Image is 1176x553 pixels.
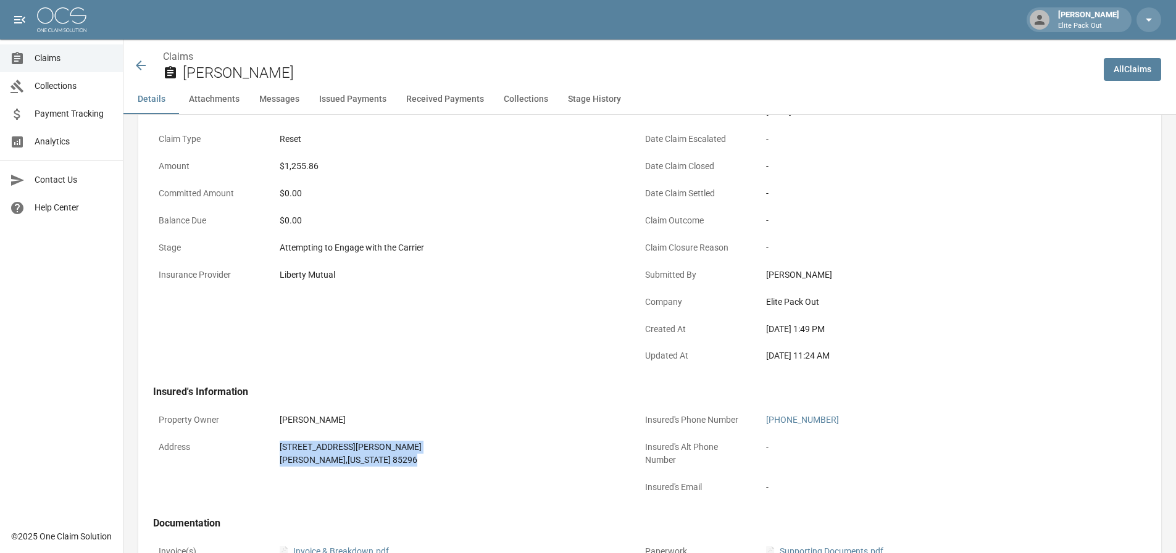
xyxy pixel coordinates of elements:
p: Claim Outcome [640,209,751,233]
div: $0.00 [280,214,619,227]
p: Claim Type [153,127,264,151]
div: [PERSON_NAME] , [US_STATE] 85296 [280,454,619,467]
p: Committed Amount [153,181,264,206]
div: - [766,214,1106,227]
div: Attempting to Engage with the Carrier [280,241,619,254]
p: Updated At [640,344,751,368]
span: Analytics [35,135,113,148]
button: Stage History [558,85,631,114]
p: Claim Closure Reason [640,236,751,260]
div: - [766,160,1106,173]
div: Liberty Mutual [280,268,619,281]
p: Date Claim Closed [640,154,751,178]
p: Amount [153,154,264,178]
div: anchor tabs [123,85,1176,114]
div: - [766,481,1106,494]
p: Date Claim Escalated [640,127,751,151]
p: Address [153,435,264,459]
button: Collections [494,85,558,114]
span: Payment Tracking [35,107,113,120]
p: Balance Due [153,209,264,233]
button: Attachments [179,85,249,114]
span: Help Center [35,201,113,214]
div: Elite Pack Out [766,296,1106,309]
p: Insured's Phone Number [640,408,751,432]
div: [DATE] 11:24 AM [766,349,1106,362]
button: Messages [249,85,309,114]
div: Reset [280,133,619,146]
div: - [766,241,1106,254]
h2: [PERSON_NAME] [183,64,1094,82]
a: Claims [163,51,193,62]
p: Property Owner [153,408,264,432]
a: AllClaims [1104,58,1161,81]
p: Elite Pack Out [1058,21,1119,31]
h4: Insured's Information [153,386,1111,398]
p: Insured's Email [640,475,751,499]
div: [STREET_ADDRESS][PERSON_NAME] [280,441,619,454]
div: $0.00 [280,187,619,200]
img: ocs-logo-white-transparent.png [37,7,86,32]
div: - [766,441,1106,454]
button: Received Payments [396,85,494,114]
button: Issued Payments [309,85,396,114]
a: [PHONE_NUMBER] [766,415,839,425]
button: Details [123,85,179,114]
div: $1,255.86 [280,160,619,173]
div: [PERSON_NAME] [1053,9,1124,31]
span: Contact Us [35,173,113,186]
p: Created At [640,317,751,341]
span: Collections [35,80,113,93]
div: [PERSON_NAME] [766,268,1106,281]
div: - [766,133,1106,146]
div: © 2025 One Claim Solution [11,530,112,543]
div: [DATE] 1:49 PM [766,323,1106,336]
h4: Documentation [153,517,1111,530]
span: Claims [35,52,113,65]
div: [PERSON_NAME] [280,414,619,426]
p: Stage [153,236,264,260]
p: Date Claim Settled [640,181,751,206]
p: Insurance Provider [153,263,264,287]
button: open drawer [7,7,32,32]
div: - [766,187,1106,200]
p: Insured's Alt Phone Number [640,435,751,472]
p: Submitted By [640,263,751,287]
nav: breadcrumb [163,49,1094,64]
p: Company [640,290,751,314]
